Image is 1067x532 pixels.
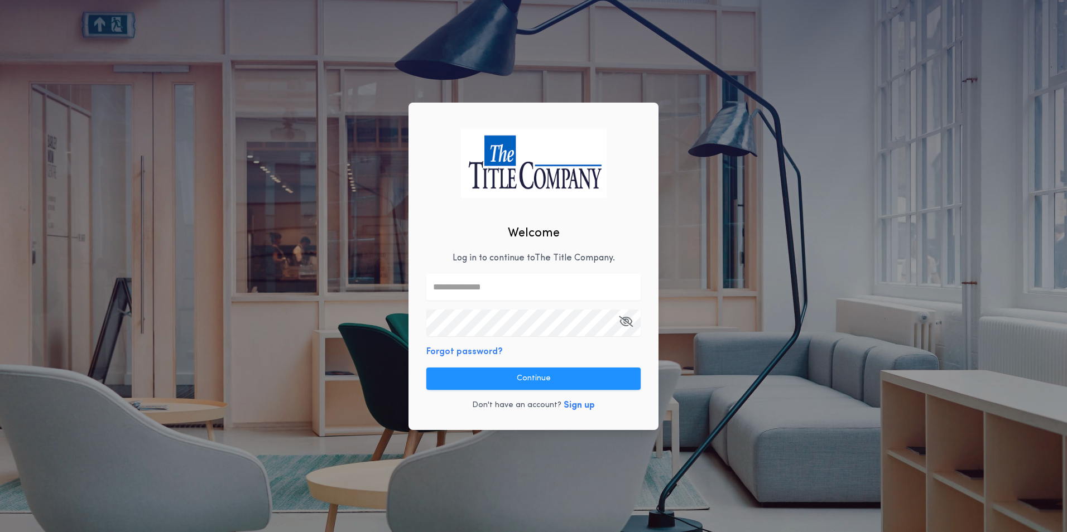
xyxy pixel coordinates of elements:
[564,399,595,412] button: Sign up
[460,129,607,197] img: logo
[453,252,615,265] p: Log in to continue to The Title Company .
[426,345,503,359] button: Forgot password?
[426,367,641,390] button: Continue
[508,224,560,243] h2: Welcome
[472,400,561,411] p: Don't have an account?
